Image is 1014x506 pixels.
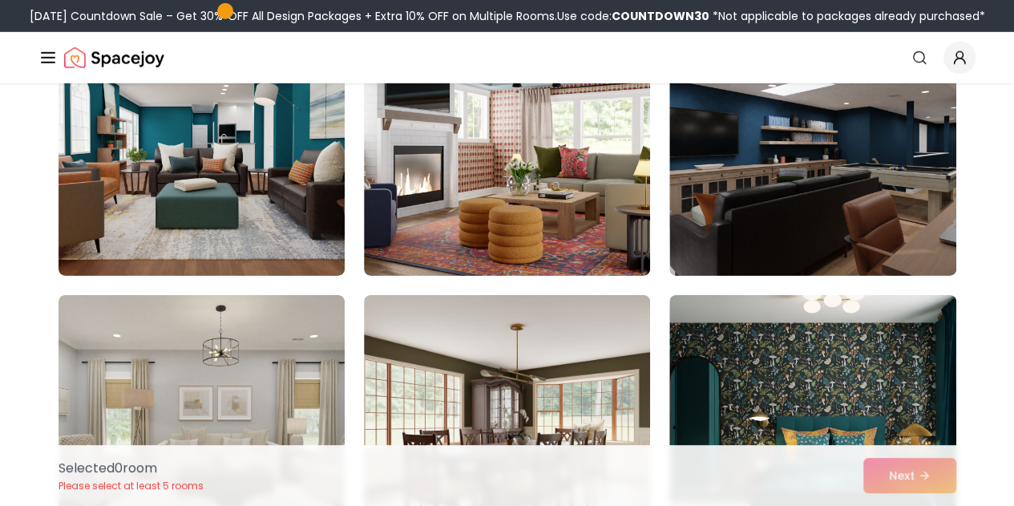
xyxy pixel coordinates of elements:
p: Please select at least 5 rooms [59,480,204,492]
span: *Not applicable to packages already purchased* [709,8,985,24]
img: Room room-60 [669,19,955,276]
b: COUNTDOWN30 [612,8,709,24]
span: Use code: [557,8,709,24]
img: Room room-59 [364,19,650,276]
img: Spacejoy Logo [64,42,164,74]
nav: Global [38,32,976,83]
div: [DATE] Countdown Sale – Get 30% OFF All Design Packages + Extra 10% OFF on Multiple Rooms. [30,8,985,24]
img: Room room-58 [59,19,345,276]
p: Selected 0 room [59,459,204,478]
a: Spacejoy [64,42,164,74]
